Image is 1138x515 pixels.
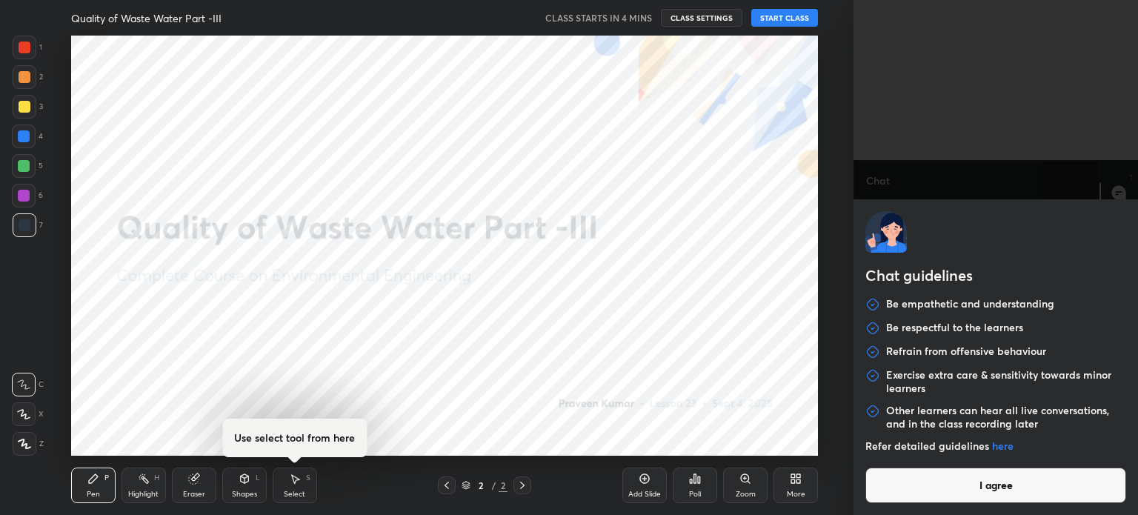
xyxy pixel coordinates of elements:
h4: Quality of Waste Water Part -III [71,11,222,25]
p: Exercise extra care & sensitivity towards minor learners [886,368,1126,395]
h4: Use select tool from here [234,431,355,445]
div: 7 [13,213,43,237]
div: 2 [499,479,508,492]
div: Highlight [128,491,159,498]
button: START CLASS [751,9,818,27]
h2: Chat guidelines [865,265,1126,290]
div: / [491,481,496,490]
div: Zoom [736,491,756,498]
div: Select [284,491,305,498]
button: I agree [865,468,1126,503]
p: Refrain from offensive behaviour [886,345,1046,359]
div: X [12,402,44,426]
p: Be empathetic and understanding [886,297,1054,312]
div: 3 [13,95,43,119]
h5: CLASS STARTS IN 4 MINS [545,11,652,24]
div: Pen [87,491,100,498]
div: L [256,474,260,482]
div: S [306,474,310,482]
div: 6 [12,184,43,207]
div: Eraser [183,491,205,498]
div: 2 [13,65,43,89]
p: Be respectful to the learners [886,321,1023,336]
div: P [104,474,109,482]
div: 2 [473,481,488,490]
div: Z [13,432,44,456]
div: More [787,491,805,498]
a: here [992,439,1014,453]
div: C [12,373,44,396]
p: Refer detailed guidelines [865,439,1126,453]
div: Poll [689,491,701,498]
div: H [154,474,159,482]
p: Other learners can hear all live conversations, and in the class recording later [886,404,1126,431]
div: 4 [12,124,43,148]
div: Shapes [232,491,257,498]
button: CLASS SETTINGS [661,9,742,27]
div: 1 [13,36,42,59]
div: 5 [12,154,43,178]
div: Add Slide [628,491,661,498]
